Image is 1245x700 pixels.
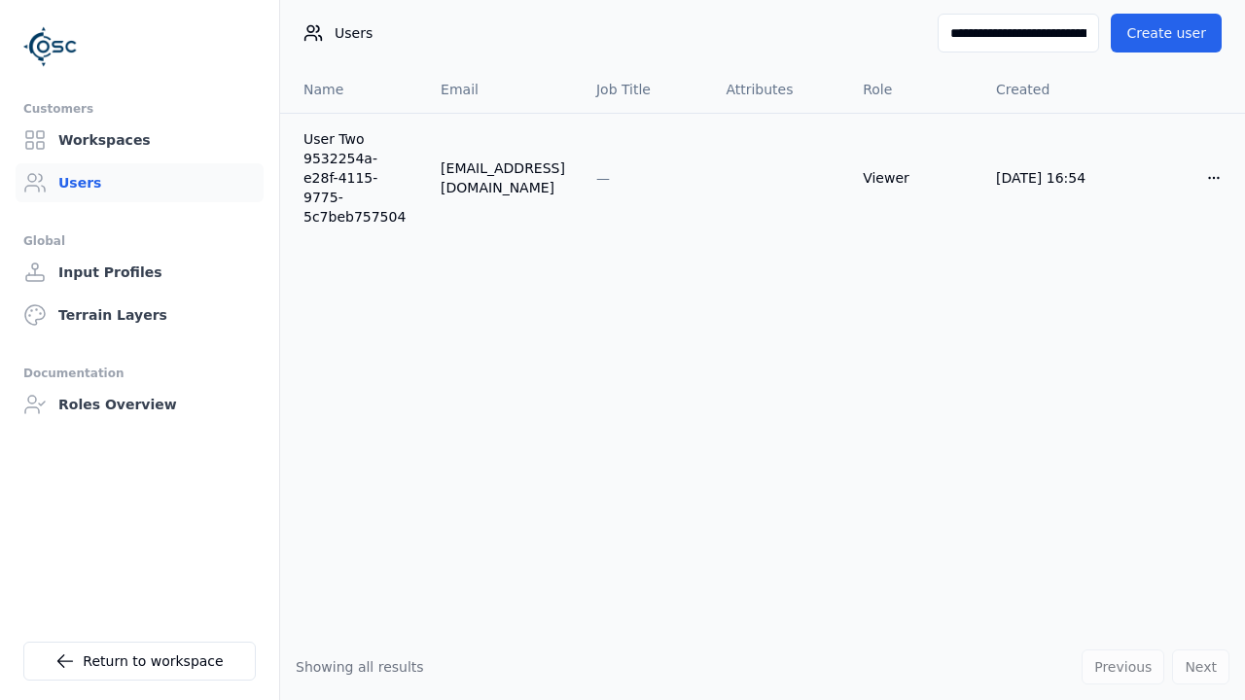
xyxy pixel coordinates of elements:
[303,129,409,227] a: User Two 9532254a-e28f-4115-9775-5c7beb757504
[23,19,78,74] img: Logo
[23,642,256,681] a: Return to workspace
[16,385,264,424] a: Roles Overview
[596,170,610,186] span: —
[23,362,256,385] div: Documentation
[441,158,565,197] div: [EMAIL_ADDRESS][DOMAIN_NAME]
[980,66,1115,113] th: Created
[23,97,256,121] div: Customers
[16,296,264,334] a: Terrain Layers
[296,659,424,675] span: Showing all results
[996,168,1099,188] div: [DATE] 16:54
[335,23,373,43] span: Users
[710,66,847,113] th: Attributes
[16,163,264,202] a: Users
[23,229,256,253] div: Global
[16,121,264,159] a: Workspaces
[581,66,710,113] th: Job Title
[425,66,581,113] th: Email
[863,168,965,188] div: Viewer
[280,66,425,113] th: Name
[1111,14,1222,52] button: Create user
[847,66,980,113] th: Role
[16,253,264,292] a: Input Profiles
